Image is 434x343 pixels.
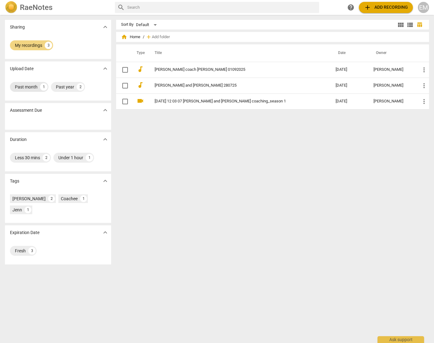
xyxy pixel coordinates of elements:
[15,84,38,90] div: Past month
[396,20,405,29] button: Tile view
[121,34,127,40] span: home
[86,154,93,161] div: 1
[10,229,39,236] p: Expiration Date
[331,78,368,93] td: [DATE]
[136,20,159,30] div: Default
[56,84,74,90] div: Past year
[146,34,152,40] span: add
[10,65,34,72] p: Upload Date
[10,136,27,143] p: Duration
[417,22,423,28] span: table_chart
[397,21,405,29] span: view_module
[420,66,428,74] span: more_vert
[373,99,410,104] div: [PERSON_NAME]
[15,155,40,161] div: Less 30 mins
[10,24,25,30] p: Sharing
[121,22,133,27] div: Sort By
[406,21,414,29] span: view_list
[102,65,109,72] span: expand_more
[101,135,110,144] button: Show more
[137,65,144,73] span: audiotrack
[368,44,415,62] th: Owner
[155,83,314,88] a: [PERSON_NAME] and [PERSON_NAME] 280725
[10,107,42,114] p: Assessment Due
[101,64,110,73] button: Show more
[43,154,50,161] div: 2
[101,22,110,32] button: Show more
[12,207,22,213] div: Jenn
[359,2,413,13] button: Upload
[101,176,110,186] button: Show more
[420,82,428,89] span: more_vert
[331,44,368,62] th: Date
[331,62,368,78] td: [DATE]
[102,106,109,114] span: expand_more
[377,336,424,343] div: Ask support
[25,206,31,213] div: 1
[15,248,26,254] div: Fresh
[347,4,355,11] span: help
[77,83,84,91] div: 2
[28,247,36,255] div: 3
[40,83,47,91] div: 1
[101,228,110,237] button: Show more
[132,44,147,62] th: Type
[102,229,109,236] span: expand_more
[155,67,314,72] a: [PERSON_NAME] coach [PERSON_NAME] 01092025
[45,42,52,49] div: 3
[58,155,83,161] div: Under 1 hour
[373,83,410,88] div: [PERSON_NAME]
[101,106,110,115] button: Show more
[364,4,408,11] span: Add recording
[415,20,424,29] button: Table view
[405,20,415,29] button: List view
[121,34,140,40] span: Home
[61,196,78,202] div: Coachee
[155,99,314,104] a: [DATE] 12 03 07 [PERSON_NAME] and [PERSON_NAME] coaching_season 1
[102,23,109,31] span: expand_more
[48,195,55,202] div: 2
[418,2,429,13] button: EM
[147,44,331,62] th: Title
[12,196,46,202] div: [PERSON_NAME]
[15,42,42,48] div: My recordings
[331,93,368,109] td: [DATE]
[152,35,170,39] span: Add folder
[364,4,371,11] span: add
[5,1,110,14] a: LogoRaeNotes
[117,4,125,11] span: search
[5,1,17,14] img: Logo
[373,67,410,72] div: [PERSON_NAME]
[143,35,144,39] span: /
[20,3,52,12] h2: RaeNotes
[137,81,144,89] span: audiotrack
[10,178,19,184] p: Tags
[102,136,109,143] span: expand_more
[345,2,356,13] a: Help
[102,177,109,185] span: expand_more
[137,97,144,105] span: videocam
[80,195,87,202] div: 1
[127,2,317,12] input: Search
[420,98,428,105] span: more_vert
